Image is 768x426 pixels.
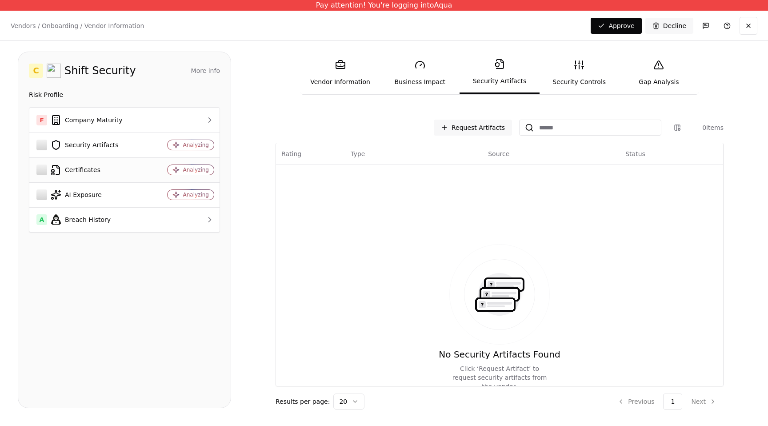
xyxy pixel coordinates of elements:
div: Certificates [36,165,143,175]
div: A [36,214,47,225]
div: Security Artifacts [36,140,143,150]
p: Results per page: [276,397,330,406]
button: Decline [645,18,693,34]
div: Source [488,149,509,158]
a: Gap Analysis [619,52,699,93]
div: Analyzing [183,191,209,198]
a: Security Artifacts [460,52,539,94]
div: AI Exposure [36,189,143,200]
div: Status [625,149,645,158]
div: F [36,115,47,125]
div: Rating [281,149,301,158]
a: Security Controls [540,52,619,93]
div: C [29,64,43,78]
button: Approve [591,18,641,34]
div: Type [351,149,365,158]
div: Click ‘Request Artifact’ to request security artifacts from the vendor. [450,364,549,391]
div: Company Maturity [36,115,143,125]
button: More info [191,63,220,79]
a: Business Impact [380,52,460,93]
button: 1 [663,394,682,410]
div: Analyzing [183,141,209,149]
div: 0 items [688,123,724,132]
nav: pagination [610,394,724,410]
div: Risk Profile [29,89,220,100]
button: Request Artifacts [434,120,512,136]
img: Shift Security [47,64,61,78]
div: Analyzing [183,166,209,173]
div: Breach History [36,214,143,225]
div: No Security Artifacts Found [439,348,560,361]
p: Vendors / Onboarding / Vendor Information [11,21,144,30]
a: Vendor Information [300,52,380,93]
div: Shift Security [64,64,136,78]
